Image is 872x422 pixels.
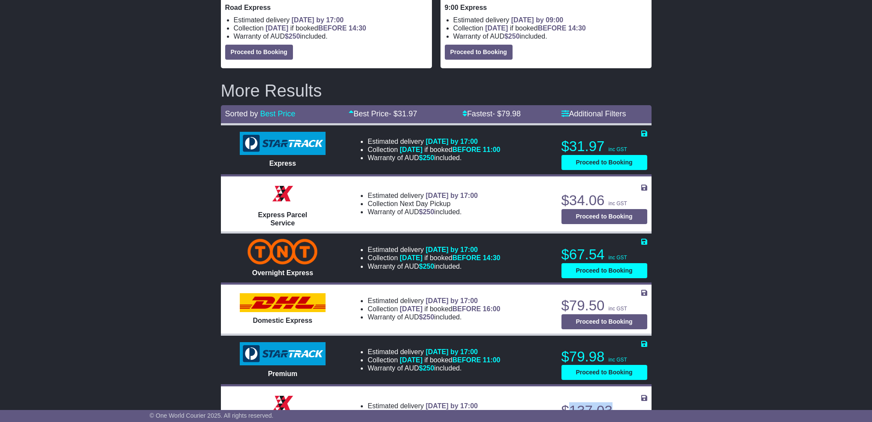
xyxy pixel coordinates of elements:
[368,297,500,305] li: Estimated delivery
[511,16,564,24] span: [DATE] by 09:00
[609,255,627,261] span: inc GST
[568,24,586,32] span: 14:30
[561,365,647,380] button: Proceed to Booking
[483,305,501,313] span: 16:00
[425,138,478,145] span: [DATE] by 17:00
[253,317,313,324] span: Domestic Express
[234,16,428,24] li: Estimated delivery
[425,402,478,410] span: [DATE] by 17:00
[453,24,647,32] li: Collection
[492,109,521,118] span: - $
[538,24,567,32] span: BEFORE
[609,200,627,206] span: inc GST
[292,16,344,24] span: [DATE] by 17:00
[225,109,258,118] span: Sorted by
[561,109,626,118] a: Additional Filters
[425,297,478,304] span: [DATE] by 17:00
[561,155,647,170] button: Proceed to Booking
[400,254,500,261] span: if booked
[368,262,500,270] li: Warranty of AUD included.
[561,263,647,278] button: Proceed to Booking
[561,297,647,314] p: $79.50
[270,391,296,416] img: Border Express: Express Bulk Service
[609,146,627,152] span: inc GST
[318,24,347,32] span: BEFORE
[483,356,501,364] span: 11:00
[561,138,647,155] p: $31.97
[240,342,326,365] img: StarTrack: Premium
[400,254,422,261] span: [DATE]
[508,33,520,40] span: 250
[234,24,428,32] li: Collection
[234,32,428,40] li: Warranty of AUD included.
[260,109,296,118] a: Best Price
[266,24,288,32] span: [DATE]
[268,370,297,377] span: Premium
[423,313,434,321] span: 250
[269,160,296,167] span: Express
[240,293,326,312] img: DHL: Domestic Express
[423,208,434,216] span: 250
[453,32,647,40] li: Warranty of AUD included.
[561,246,647,263] p: $67.54
[368,356,500,364] li: Collection
[400,356,500,364] span: if booked
[425,246,478,253] span: [DATE] by 17:00
[561,192,647,209] p: $34.06
[419,154,434,161] span: $
[445,3,647,12] p: 9:00 Express
[504,33,520,40] span: $
[285,33,300,40] span: $
[485,24,508,32] span: [DATE]
[225,45,293,60] button: Proceed to Booking
[561,209,647,224] button: Proceed to Booking
[462,109,521,118] a: Fastest- $79.98
[221,81,652,100] h2: More Results
[398,109,417,118] span: 31.97
[561,348,647,365] p: $79.98
[453,16,647,24] li: Estimated delivery
[225,3,428,12] p: Road Express
[368,313,500,321] li: Warranty of AUD included.
[389,109,417,118] span: - $
[425,192,478,199] span: [DATE] by 17:00
[289,33,300,40] span: 250
[419,364,434,372] span: $
[483,254,501,261] span: 14:30
[349,24,366,32] span: 14:30
[400,200,450,207] span: Next Day Pickup
[400,305,422,313] span: [DATE]
[349,109,417,118] a: Best Price- $31.97
[425,348,478,355] span: [DATE] by 17:00
[368,348,500,356] li: Estimated delivery
[368,246,500,254] li: Estimated delivery
[423,364,434,372] span: 250
[561,314,647,329] button: Proceed to Booking
[452,356,481,364] span: BEFORE
[368,402,478,410] li: Estimated delivery
[483,146,501,153] span: 11:00
[150,412,274,419] span: © One World Courier 2025. All rights reserved.
[368,200,478,208] li: Collection
[609,357,627,363] span: inc GST
[419,263,434,270] span: $
[368,305,500,313] li: Collection
[247,239,317,264] img: TNT Domestic: Overnight Express
[368,254,500,262] li: Collection
[368,154,500,162] li: Warranty of AUD included.
[485,24,585,32] span: if booked
[501,109,521,118] span: 79.98
[445,45,513,60] button: Proceed to Booking
[419,208,434,216] span: $
[452,254,481,261] span: BEFORE
[368,364,500,372] li: Warranty of AUD included.
[368,146,500,154] li: Collection
[400,305,500,313] span: if booked
[452,146,481,153] span: BEFORE
[609,306,627,312] span: inc GST
[423,154,434,161] span: 250
[423,263,434,270] span: 250
[400,146,500,153] span: if booked
[240,132,326,155] img: StarTrack: Express
[252,269,313,276] span: Overnight Express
